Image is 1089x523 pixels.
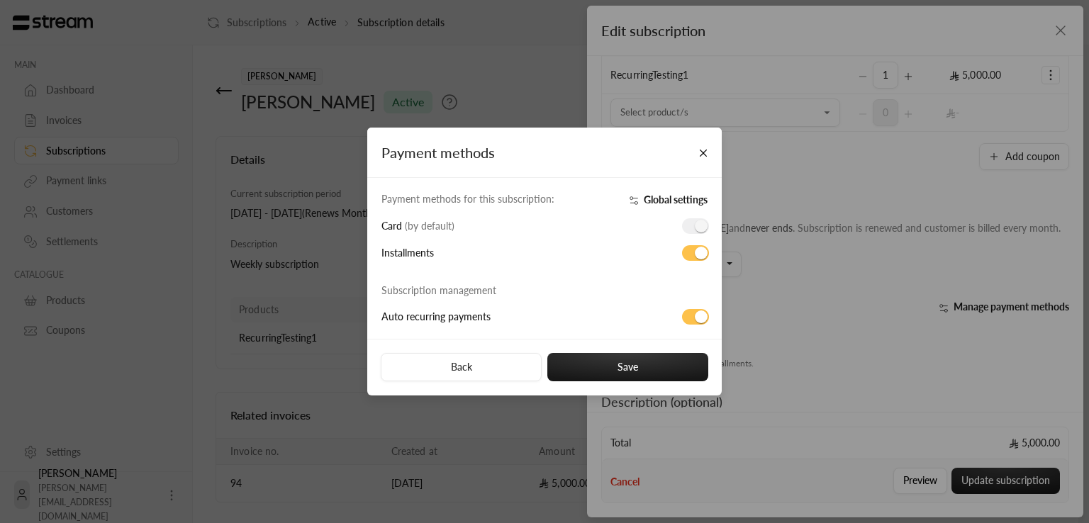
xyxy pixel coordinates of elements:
button: Close [691,140,716,165]
div: Subscription management [381,283,594,298]
button: Back [381,353,542,381]
span: Auto recurring payments [381,310,491,322]
span: ( by default ) [405,220,454,232]
span: Global settings [644,193,708,206]
span: Installments [381,247,434,259]
span: Payment methods [381,144,495,161]
span: Card [381,220,454,232]
div: Payment methods for this subscription: [381,192,594,206]
button: Save [547,353,708,381]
